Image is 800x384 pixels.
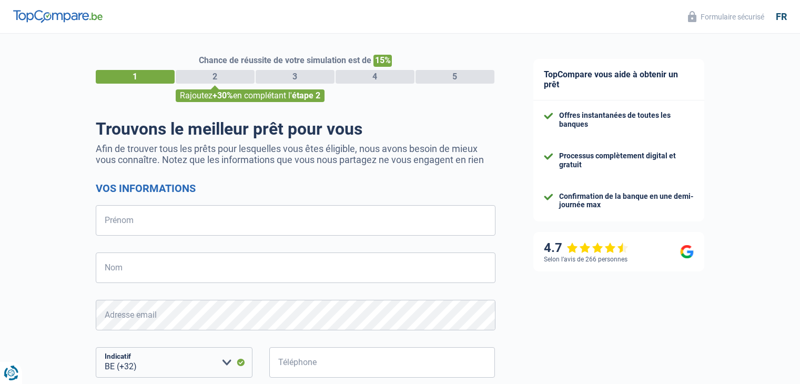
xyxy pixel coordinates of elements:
div: 4.7 [544,240,629,256]
div: Processus complètement digital et gratuit [559,151,694,169]
div: 4 [336,70,414,84]
button: Formulaire sécurisé [682,8,771,25]
div: fr [776,11,787,23]
div: Confirmation de la banque en une demi-journée max [559,192,694,210]
p: Afin de trouver tous les prêts pour lesquelles vous êtes éligible, nous avons besoin de mieux vou... [96,143,495,165]
div: TopCompare vous aide à obtenir un prêt [533,59,704,100]
span: 15% [373,55,392,67]
div: Selon l’avis de 266 personnes [544,256,627,263]
div: Offres instantanées de toutes les banques [559,111,694,129]
div: 1 [96,70,175,84]
div: Rajoutez en complétant l' [176,89,325,102]
div: 5 [416,70,494,84]
h1: Trouvons le meilleur prêt pour vous [96,119,495,139]
input: 401020304 [269,347,495,378]
h2: Vos informations [96,182,495,195]
span: étape 2 [292,90,320,100]
div: 2 [176,70,255,84]
div: 3 [256,70,335,84]
span: Chance de réussite de votre simulation est de [199,55,371,65]
span: +30% [212,90,233,100]
img: TopCompare Logo [13,10,103,23]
